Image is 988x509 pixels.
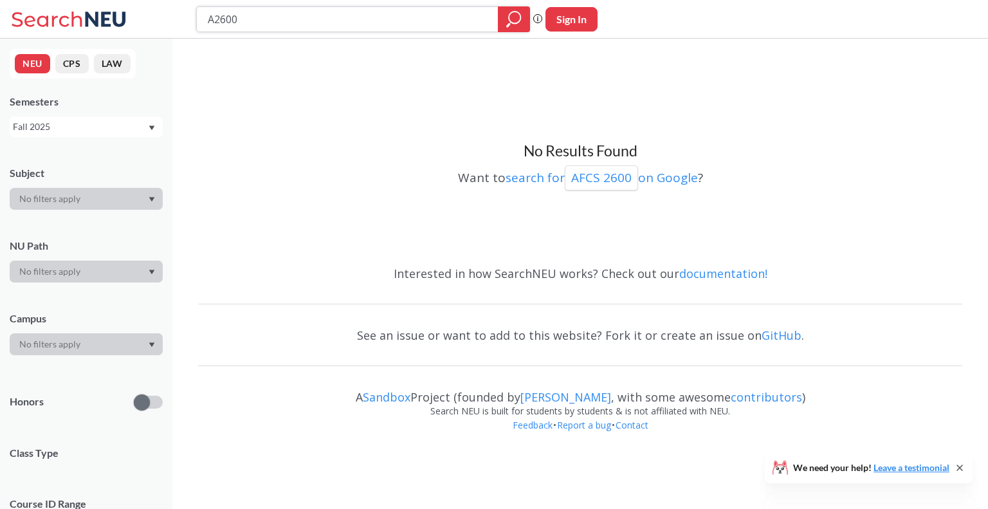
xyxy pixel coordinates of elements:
div: Search NEU is built for students by students & is not affiliated with NEU. [198,404,962,418]
div: Subject [10,166,163,180]
h3: No Results Found [198,142,962,161]
svg: Dropdown arrow [149,197,155,202]
a: search forAFCS 2600on Google [506,169,698,186]
div: See an issue or want to add to this website? Fork it or create an issue on . [198,317,962,354]
button: NEU [15,54,50,73]
div: Campus [10,311,163,326]
div: Dropdown arrow [10,188,163,210]
div: A Project (founded by , with some awesome ) [198,378,962,404]
div: Semesters [10,95,163,109]
a: GitHub [762,328,801,343]
a: Leave a testimonial [874,462,949,473]
div: Fall 2025Dropdown arrow [10,116,163,137]
p: AFCS 2600 [571,169,632,187]
span: We need your help! [793,463,949,472]
a: Sandbox [363,389,410,405]
button: LAW [94,54,131,73]
a: Contact [615,419,649,431]
button: Sign In [545,7,598,32]
a: documentation! [679,266,767,281]
svg: Dropdown arrow [149,125,155,131]
input: Class, professor, course number, "phrase" [206,8,489,30]
div: Want to ? [198,161,962,190]
div: Dropdown arrow [10,261,163,282]
a: Feedback [512,419,553,431]
div: magnifying glass [498,6,530,32]
p: Honors [10,394,44,409]
svg: Dropdown arrow [149,342,155,347]
div: Dropdown arrow [10,333,163,355]
div: NU Path [10,239,163,253]
svg: Dropdown arrow [149,270,155,275]
button: CPS [55,54,89,73]
svg: magnifying glass [506,10,522,28]
div: • • [198,418,962,452]
a: contributors [731,389,802,405]
a: Report a bug [556,419,612,431]
div: Fall 2025 [13,120,147,134]
a: [PERSON_NAME] [520,389,611,405]
span: Class Type [10,446,163,460]
div: Interested in how SearchNEU works? Check out our [198,255,962,292]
